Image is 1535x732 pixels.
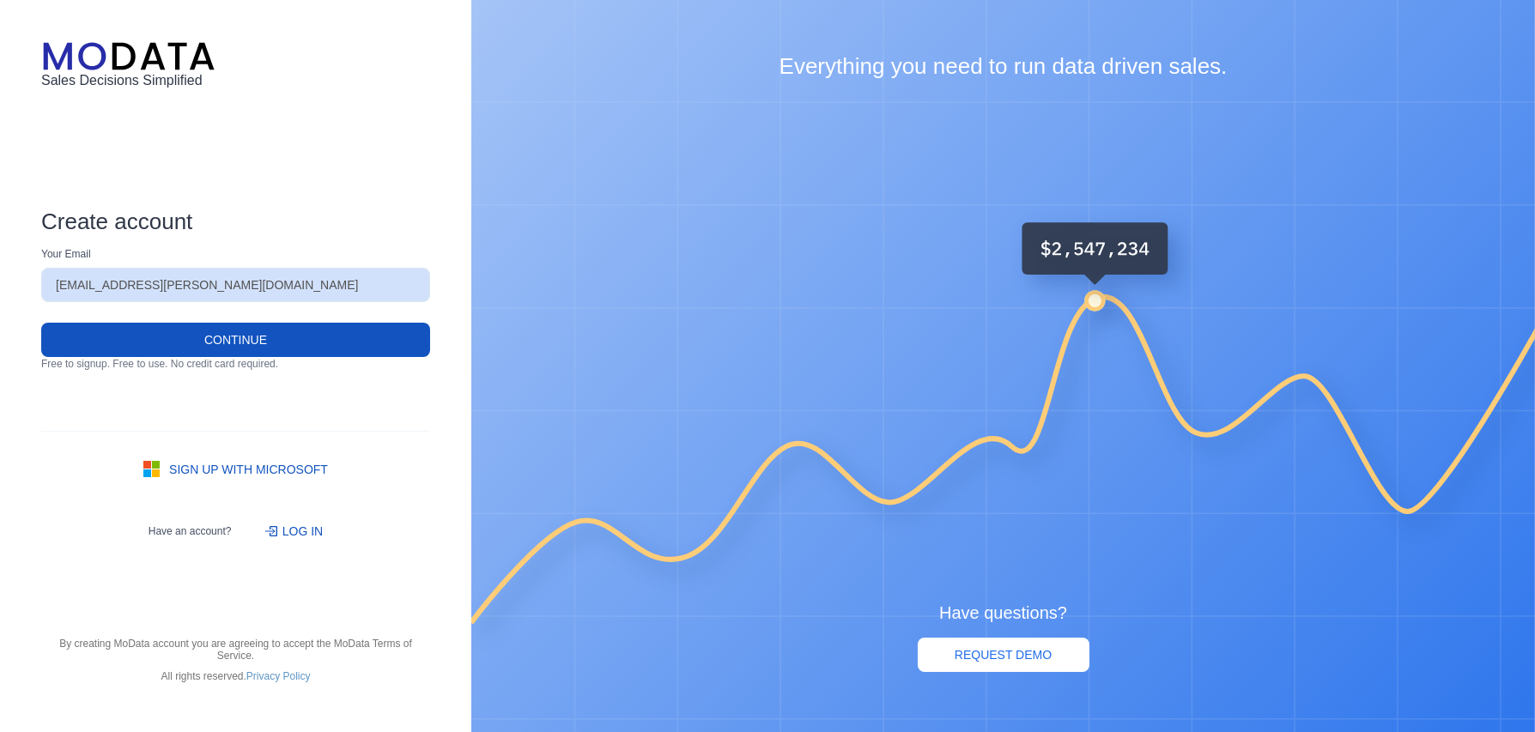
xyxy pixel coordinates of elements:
h2: Create account [41,207,430,236]
h2: Everything you need to run data driven sales. [780,51,1228,81]
p: Sales Decisions Simplified [41,70,430,91]
a: Privacy Policy [246,670,311,682]
p: Free to signup. Free to use. No credit card required. [41,357,430,371]
a: REQUEST DEMO [918,638,1089,672]
p: All rights reserved. [41,670,430,682]
span: Have an account? [131,524,249,538]
label: Your Email [41,247,91,268]
a: Continue [41,323,430,357]
a: Sign up with Microsoft [41,452,430,487]
p: By creating MoData account you are agreeing to accept the MoData Terms of Service. [41,638,430,662]
a: Log In [248,514,340,548]
h3: Have questions? [939,602,1067,624]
